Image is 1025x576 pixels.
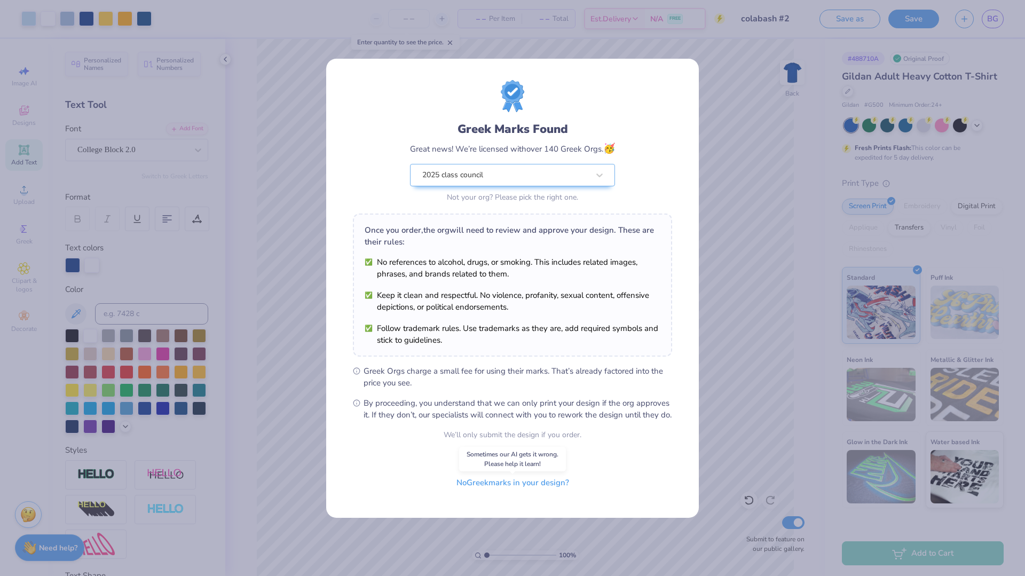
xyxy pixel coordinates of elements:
div: Greek Marks Found [410,121,615,138]
div: Not your org? Please pick the right one. [410,192,615,203]
span: Greek Orgs charge a small fee for using their marks. That’s already factored into the price you see. [364,365,672,389]
li: Follow trademark rules. Use trademarks as they are, add required symbols and stick to guidelines. [365,322,660,346]
span: 🥳 [603,142,615,155]
div: Once you order, the org will need to review and approve your design. These are their rules: [365,224,660,248]
span: By proceeding, you understand that we can only print your design if the org approves it. If they ... [364,397,672,421]
img: license-marks-badge.png [501,80,524,112]
div: Sometimes our AI gets it wrong. Please help it learn! [459,447,566,471]
li: No references to alcohol, drugs, or smoking. This includes related images, phrases, and brands re... [365,256,660,280]
button: NoGreekmarks in your design? [447,472,578,494]
div: Great news! We’re licensed with over 140 Greek Orgs. [410,141,615,156]
div: We’ll only submit the design if you order. [444,429,581,440]
li: Keep it clean and respectful. No violence, profanity, sexual content, offensive depictions, or po... [365,289,660,313]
